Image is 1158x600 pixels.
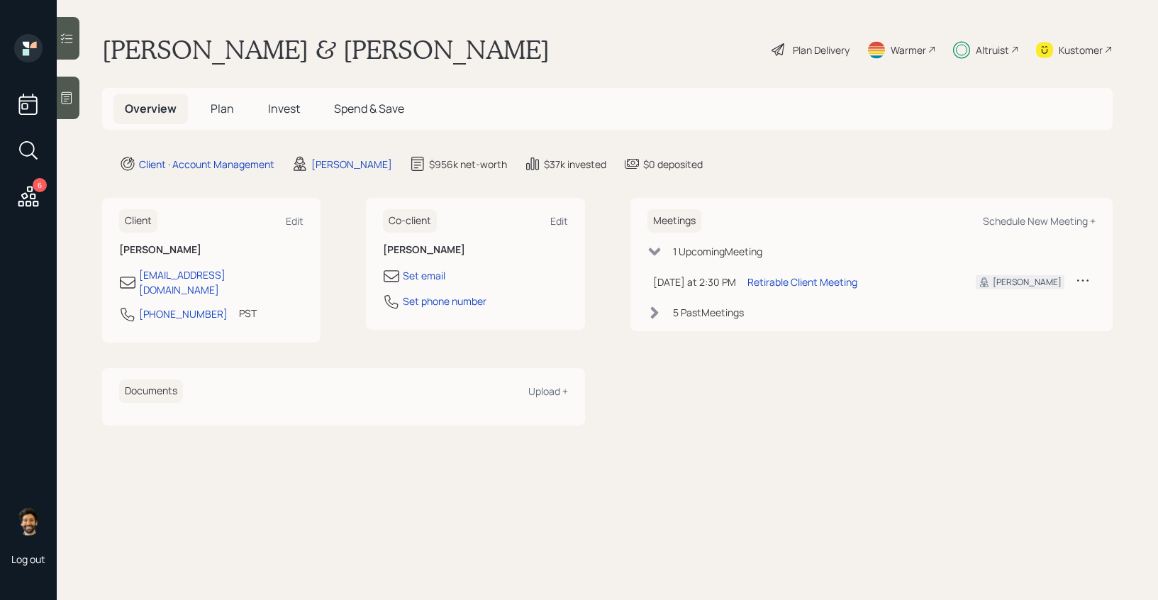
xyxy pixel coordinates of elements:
h6: Client [119,209,157,233]
div: [EMAIL_ADDRESS][DOMAIN_NAME] [139,267,304,297]
div: 6 [33,178,47,192]
h6: Co-client [383,209,437,233]
span: Plan [211,101,234,116]
div: Plan Delivery [793,43,850,57]
div: [PERSON_NAME] [993,276,1062,289]
div: Set phone number [403,294,486,309]
div: Edit [550,214,568,228]
div: Upload + [528,384,568,398]
span: Spend & Save [334,101,404,116]
div: [DATE] at 2:30 PM [653,274,736,289]
div: $0 deposited [643,157,703,172]
div: 5 Past Meeting s [673,305,744,320]
div: Kustomer [1059,43,1103,57]
span: Overview [125,101,177,116]
div: Schedule New Meeting + [983,214,1096,228]
div: [PHONE_NUMBER] [139,306,228,321]
div: 1 Upcoming Meeting [673,244,762,259]
span: Invest [268,101,300,116]
div: $956k net-worth [429,157,507,172]
div: Log out [11,552,45,566]
h1: [PERSON_NAME] & [PERSON_NAME] [102,34,550,65]
div: Edit [286,214,304,228]
h6: [PERSON_NAME] [383,244,567,256]
h6: Meetings [647,209,701,233]
div: Set email [403,268,445,283]
h6: [PERSON_NAME] [119,244,304,256]
div: Warmer [891,43,926,57]
div: Retirable Client Meeting [747,274,857,289]
div: Client · Account Management [139,157,274,172]
div: $37k invested [544,157,606,172]
div: PST [239,306,257,321]
h6: Documents [119,379,183,403]
div: [PERSON_NAME] [311,157,392,172]
img: eric-schwartz-headshot.png [14,507,43,535]
div: Altruist [976,43,1009,57]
